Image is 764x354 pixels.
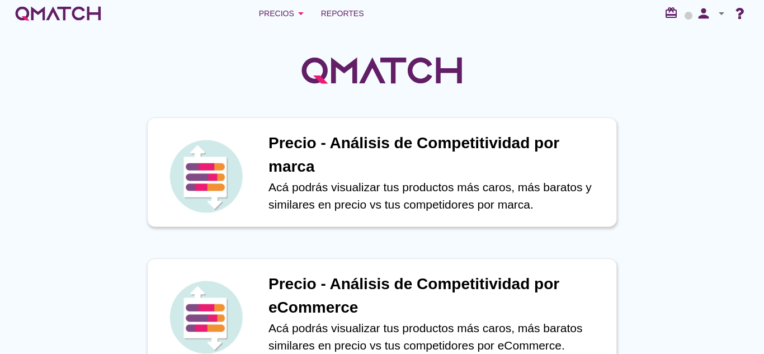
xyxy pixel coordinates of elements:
img: QMatchLogo [298,43,466,98]
h1: Precio - Análisis de Competitividad por marca [268,131,605,178]
i: person [692,6,715,21]
a: white-qmatch-logo [13,2,103,25]
i: arrow_drop_down [294,7,308,20]
p: Acá podrás visualizar tus productos más caros, más baratos y similares en precio vs tus competido... [268,178,605,214]
span: Reportes [321,7,364,20]
img: icon [167,137,245,215]
i: redeem [664,6,682,20]
i: arrow_drop_down [715,7,728,20]
button: Precios [250,2,317,25]
h1: Precio - Análisis de Competitividad por eCommerce [268,272,605,319]
a: iconPrecio - Análisis de Competitividad por marcaAcá podrás visualizar tus productos más caros, m... [131,117,633,227]
a: Reportes [317,2,369,25]
div: Precios [259,7,308,20]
